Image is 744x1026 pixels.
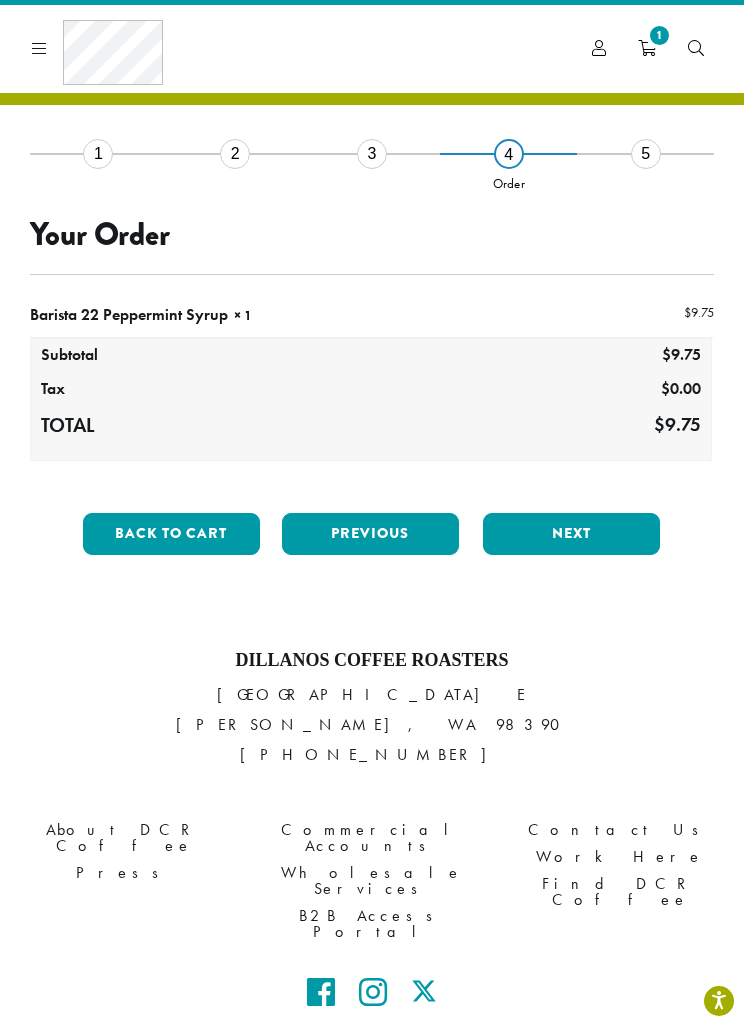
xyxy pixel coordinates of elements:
[31,407,167,445] th: Total
[511,816,729,843] a: Contact Us
[631,139,661,169] div: 5
[654,412,701,437] bdi: 9.75
[240,744,505,765] a: [PHONE_NUMBER]
[661,378,701,399] bdi: 0.00
[684,304,714,321] bdi: 9.75
[234,306,252,324] strong: × 1
[15,859,233,886] a: Press
[440,168,577,192] div: Order
[483,513,660,555] button: Next
[662,344,671,365] span: $
[511,870,729,913] a: Find DCR Coffee
[282,513,459,555] button: Previous
[31,339,167,373] th: Subtotal
[83,513,260,555] button: Back to cart
[30,304,228,325] span: Barista 22 Peppermint Syrup
[662,344,701,365] bdi: 9.75
[15,816,233,859] a: About DCR Coffee
[263,859,481,902] a: Wholesale Services
[654,412,665,437] span: $
[511,843,729,870] a: Work Here
[220,139,250,169] div: 2
[263,816,481,859] a: Commercial Accounts
[30,216,714,254] h3: Your Order
[357,139,387,169] div: 3
[646,22,673,49] span: 1
[661,378,670,399] span: $
[672,32,720,65] a: Search
[15,650,729,672] h4: Dillanos Coffee Roasters
[494,139,524,169] div: 4
[15,680,729,770] p: [GEOGRAPHIC_DATA] E [PERSON_NAME], WA 98390
[83,139,113,169] div: 1
[31,373,167,407] th: Tax
[263,902,481,945] a: B2B Access Portal
[684,304,691,321] span: $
